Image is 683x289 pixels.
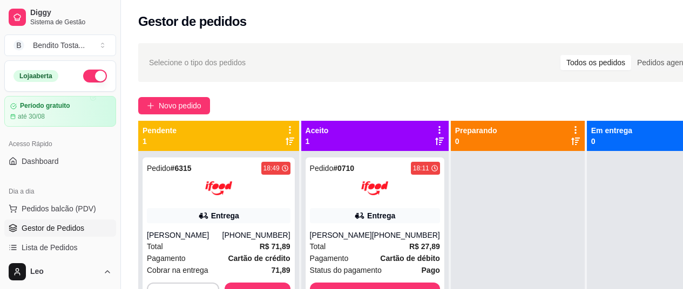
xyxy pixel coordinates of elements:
[138,97,210,114] button: Novo pedido
[13,40,24,51] span: B
[4,239,116,256] a: Lista de Pedidos
[147,264,208,276] span: Cobrar na entrega
[560,55,631,70] div: Todos os pedidos
[4,153,116,170] a: Dashboard
[143,125,177,136] p: Pendente
[147,230,222,240] div: [PERSON_NAME]
[260,242,290,251] strong: R$ 71,89
[228,254,290,263] strong: Cartão de crédito
[310,164,334,173] span: Pedido
[4,259,116,285] button: Leo
[4,219,116,237] a: Gestor de Pedidos
[310,264,382,276] span: Status do pagamento
[22,156,59,167] span: Dashboard
[455,125,497,136] p: Preparando
[171,164,192,173] strong: # 6315
[4,4,116,30] a: DiggySistema de Gestão
[4,183,116,200] div: Dia a dia
[591,125,632,136] p: Em entrega
[413,164,429,173] div: 18:11
[20,102,70,110] article: Período gratuito
[205,175,232,202] img: ifood
[422,266,440,274] strong: Pago
[211,210,239,221] div: Entrega
[333,164,354,173] strong: # 0710
[147,240,163,252] span: Total
[4,96,116,127] a: Período gratuitoaté 30/08
[13,70,58,82] div: Loja aberta
[33,40,85,51] div: Bendito Tosta ...
[147,252,186,264] span: Pagamento
[143,136,177,147] p: 1
[306,125,329,136] p: Aceito
[361,175,388,202] img: ifood
[272,266,290,274] strong: 71,89
[591,136,632,147] p: 0
[367,210,395,221] div: Entrega
[222,230,290,240] div: [PHONE_NUMBER]
[4,135,116,153] div: Acesso Rápido
[18,112,45,121] article: até 30/08
[30,18,112,26] span: Sistema de Gestão
[147,102,154,109] span: plus
[455,136,497,147] p: 0
[380,254,439,263] strong: Cartão de débito
[83,70,107,82] button: Alterar Status
[310,252,349,264] span: Pagamento
[310,230,372,240] div: [PERSON_NAME]
[22,203,96,214] span: Pedidos balcão (PDV)
[372,230,440,240] div: [PHONE_NUMBER]
[147,164,171,173] span: Pedido
[310,240,326,252] span: Total
[409,242,440,251] strong: R$ 27,89
[149,57,246,68] span: Selecione o tipo dos pedidos
[30,8,112,18] span: Diggy
[30,267,99,277] span: Leo
[22,242,78,253] span: Lista de Pedidos
[4,35,116,56] button: Select a team
[4,200,116,217] button: Pedidos balcão (PDV)
[306,136,329,147] p: 1
[263,164,280,173] div: 18:49
[138,13,247,30] h2: Gestor de pedidos
[159,100,201,112] span: Novo pedido
[22,223,84,233] span: Gestor de Pedidos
